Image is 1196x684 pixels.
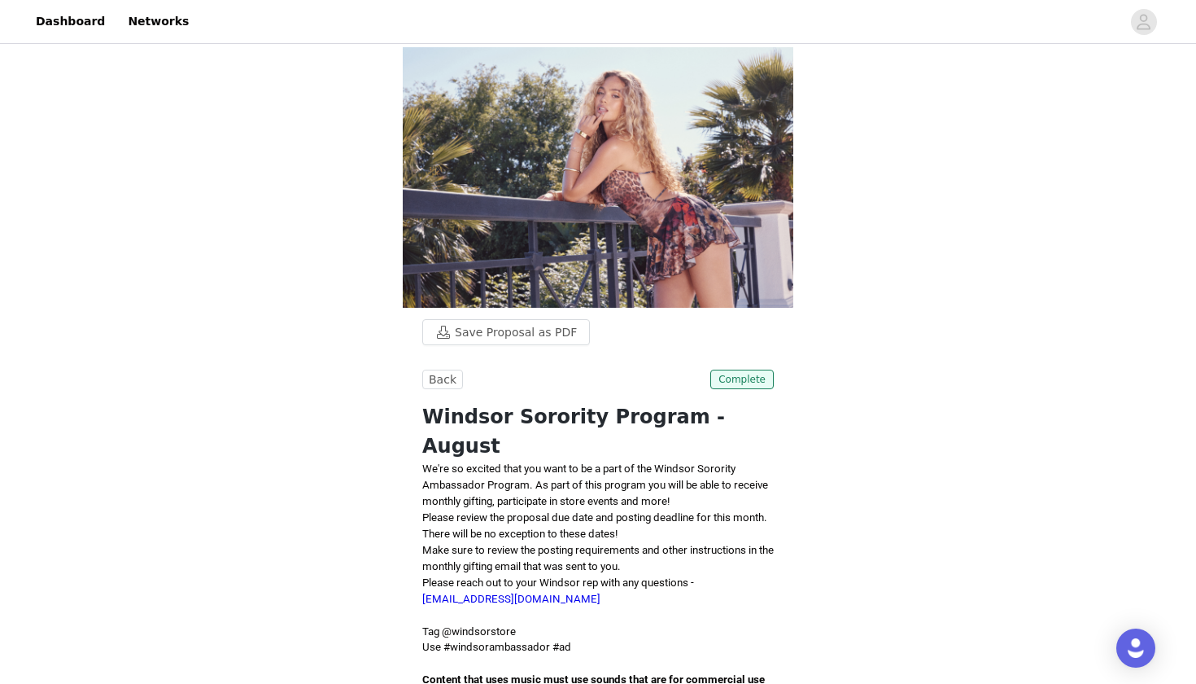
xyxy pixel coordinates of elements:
[422,593,600,605] a: [EMAIL_ADDRESS][DOMAIN_NAME]
[422,544,774,572] span: Make sure to review the posting requirements and other instructions in the monthly gifting email ...
[422,625,516,638] span: Tag @windsorstore
[403,47,793,308] img: campaign image
[26,3,115,40] a: Dashboard
[422,463,768,507] span: We're so excited that you want to be a part of the Windsor Sorority Ambassador Program. As part o...
[118,3,199,40] a: Networks
[422,319,590,345] button: Save Proposal as PDF
[710,370,774,389] span: Complete
[1136,9,1151,35] div: avatar
[1116,629,1155,668] div: Open Intercom Messenger
[422,402,774,461] h1: Windsor Sorority Program - August
[422,370,463,389] button: Back
[422,511,767,540] span: Please review the proposal due date and posting deadline for this month. There will be no excepti...
[422,641,571,653] span: Use #windsorambassador #ad
[422,577,694,605] span: Please reach out to your Windsor rep with any questions -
